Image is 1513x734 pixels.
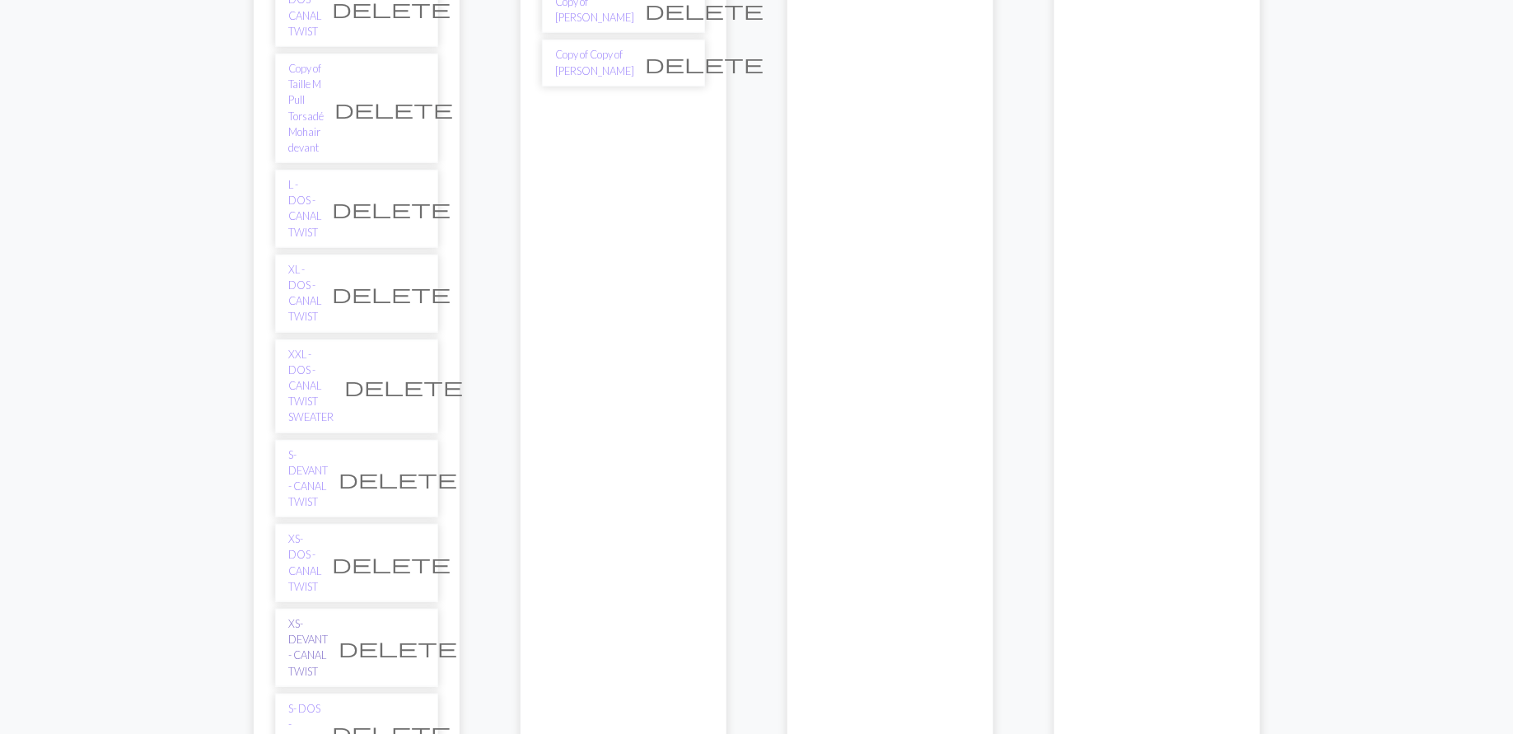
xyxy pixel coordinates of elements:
a: XL - DOS - CANAL TWIST [289,262,322,325]
a: S- DEVANT - CANAL TWIST [289,447,329,511]
a: XXL - DOS - CANAL TWIST SWEATER [289,347,334,426]
button: Delete chart [329,632,469,663]
span: delete [333,282,451,305]
span: delete [339,636,458,659]
a: XS- DEVANT - CANAL TWIST [289,616,329,680]
span: delete [646,52,764,75]
a: Copy of Taille M Pull Torsadé Mohair devant [289,61,325,156]
button: Delete chart [329,463,469,494]
button: Delete chart [334,371,474,402]
button: Delete chart [322,278,462,309]
span: delete [335,97,454,120]
a: Copy of Copy of [PERSON_NAME] [556,47,635,78]
button: Delete chart [322,193,462,224]
button: Delete chart [635,48,775,79]
span: delete [339,467,458,490]
a: XS- DOS - CANAL TWIST [289,531,322,595]
span: delete [345,375,464,398]
a: L - DOS - CANAL TWIST [289,177,322,241]
span: delete [333,552,451,575]
button: Delete chart [322,548,462,579]
button: Delete chart [325,93,465,124]
span: delete [333,197,451,220]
